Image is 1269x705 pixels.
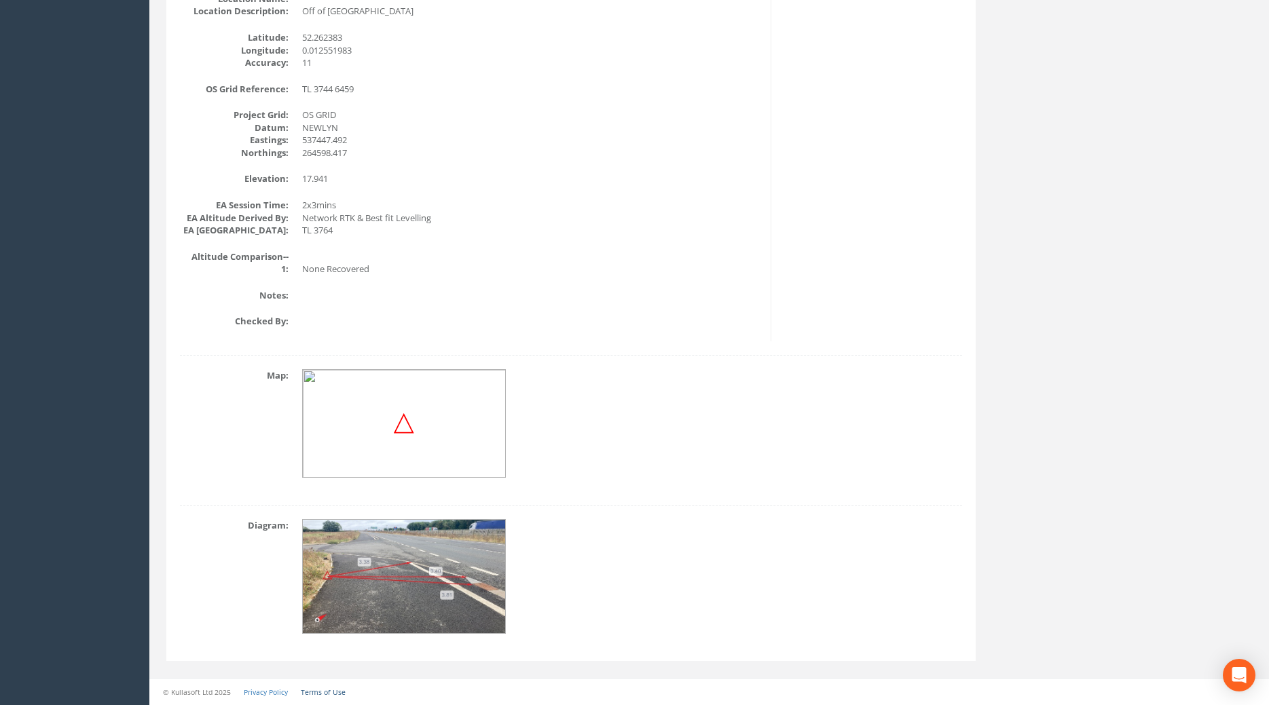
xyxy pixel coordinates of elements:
dt: Accuracy: [180,56,289,69]
dd: 17.941 [302,172,760,185]
dt: Datum: [180,121,289,134]
dt: Altitude Comparison-- [180,250,289,263]
dd: TL 3744 6459 [302,83,760,96]
a: Privacy Policy [244,687,288,697]
dd: None Recovered [302,263,760,275]
small: © Kullasoft Ltd 2025 [163,687,231,697]
dt: Location Description: [180,5,289,18]
dt: OS Grid Reference: [180,83,289,96]
div: Open Intercom Messenger [1223,659,1255,691]
dd: NEWLYN [302,121,760,134]
dd: 264598.417 [302,147,760,159]
dt: Notes: [180,289,289,302]
dt: EA Session Time: [180,199,289,212]
dd: OS GRID [302,109,760,121]
dt: Longitude: [180,44,289,57]
dt: Latitude: [180,31,289,44]
dt: Map: [180,369,289,382]
dd: 11 [302,56,760,69]
dt: Elevation: [180,172,289,185]
dd: 0.012551983 [302,44,760,57]
dt: EA Altitude Derived By: [180,212,289,225]
dt: EA [GEOGRAPHIC_DATA]: [180,224,289,237]
img: 300x160@2x [302,369,506,478]
img: map_target.png [394,413,414,434]
dd: Network RTK & Best fit Levelling [302,212,760,225]
dt: 1: [180,263,289,275]
dd: 2x3mins [302,199,760,212]
dd: 52.262383 [302,31,760,44]
dd: 537447.492 [302,134,760,147]
dt: Diagram: [180,519,289,532]
dt: Checked By: [180,315,289,328]
dt: Eastings: [180,134,289,147]
a: Terms of Use [301,687,346,697]
dt: Project Grid: [180,109,289,121]
dd: TL 3764 [302,224,760,237]
dd: Off of [GEOGRAPHIC_DATA] [302,5,760,18]
dt: Northings: [180,147,289,159]
img: bde6e488-ea97-2100-7b24-93052bc1fc08_49bd2fe8-8d37-8555-87dd-83abb9d6d11e_renderedBackgroundImage... [303,520,507,634]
